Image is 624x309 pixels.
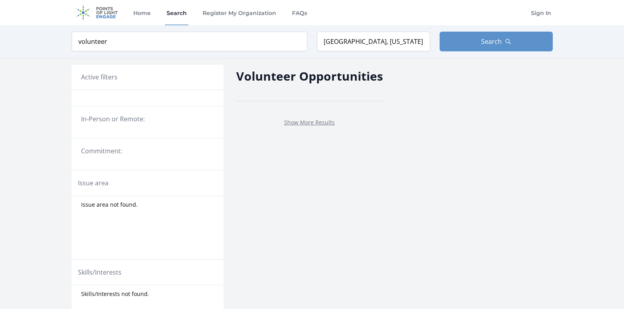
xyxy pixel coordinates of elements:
[72,32,307,51] input: Keyword
[78,268,121,277] legend: Skills/Interests
[440,32,553,51] button: Search
[81,290,149,298] span: Skills/Interests not found.
[481,37,502,46] span: Search
[81,201,138,209] span: Issue area not found.
[236,67,383,85] h2: Volunteer Opportunities
[284,119,335,126] a: Show More Results
[81,146,214,156] legend: Commitment:
[81,72,118,82] h3: Active filters
[317,32,430,51] input: Location
[81,114,214,124] legend: In-Person or Remote:
[78,178,108,188] legend: Issue area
